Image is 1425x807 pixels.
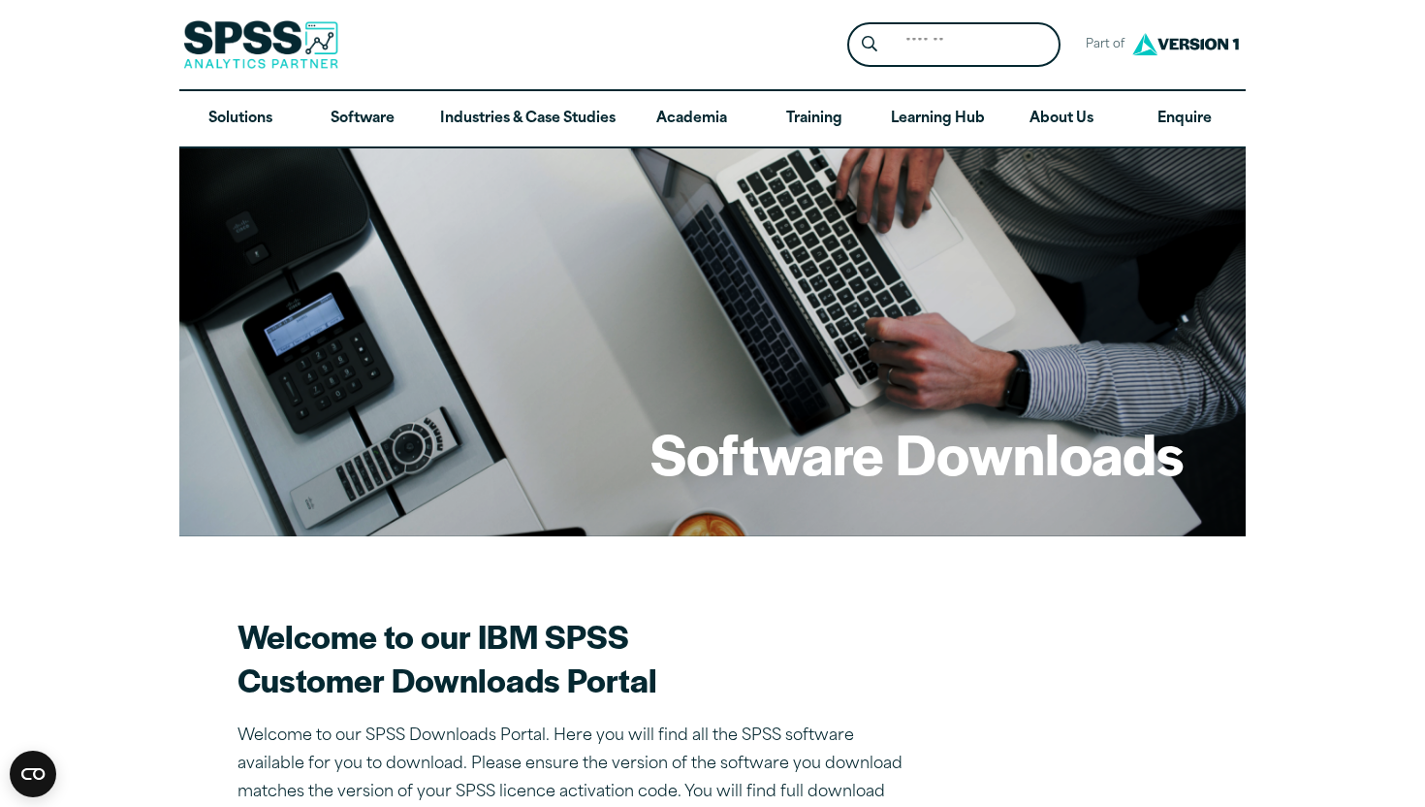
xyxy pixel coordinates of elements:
[237,614,916,701] h2: Welcome to our IBM SPSS Customer Downloads Portal
[301,91,424,147] a: Software
[183,20,338,69] img: SPSS Analytics Partner
[10,751,56,797] button: Open CMP widget
[875,91,1000,147] a: Learning Hub
[852,27,888,63] button: Search magnifying glass icon
[631,91,753,147] a: Academia
[179,91,1246,147] nav: Desktop version of site main menu
[847,22,1061,68] form: Site Header Search Form
[425,91,631,147] a: Industries & Case Studies
[650,415,1184,491] h1: Software Downloads
[1076,31,1127,59] span: Part of
[179,91,301,147] a: Solutions
[753,91,875,147] a: Training
[862,36,877,52] svg: Search magnifying glass icon
[1124,91,1246,147] a: Enquire
[1127,26,1244,62] img: Version1 Logo
[1000,91,1123,147] a: About Us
